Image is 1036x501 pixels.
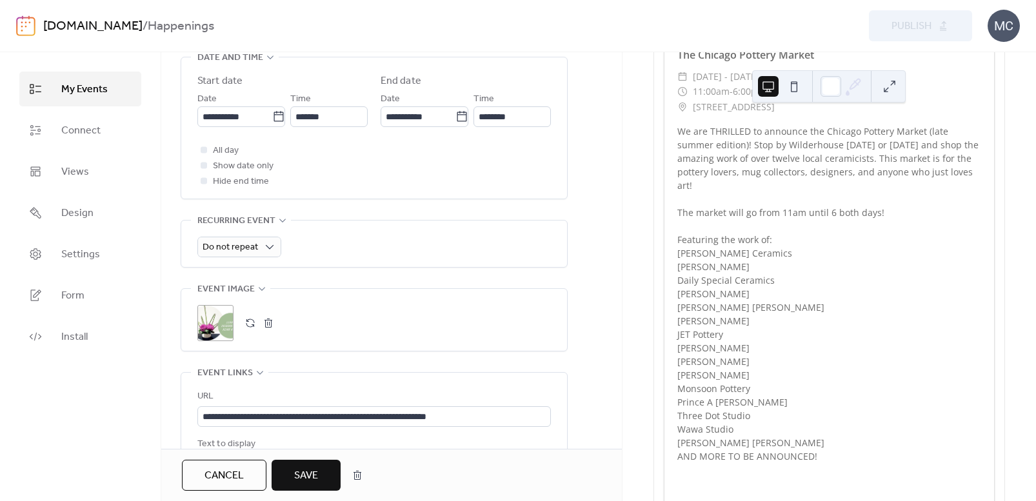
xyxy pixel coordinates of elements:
div: ; [197,305,234,341]
a: My Events [19,72,141,106]
span: Do not repeat [203,239,258,256]
span: 6:00pm [733,84,765,99]
a: Views [19,154,141,189]
div: Start date [197,74,243,89]
a: Form [19,278,141,313]
span: Connect [61,123,101,139]
span: - [730,84,733,99]
span: Cancel [204,468,244,484]
div: We are THRILLED to announce the Chicago Pottery Market (late summer edition)! Stop by Wilderhouse... [664,124,994,490]
b: / [143,14,148,39]
span: Time [473,92,494,107]
span: [STREET_ADDRESS] [693,99,775,115]
span: Show date only [213,159,274,174]
span: Time [290,92,311,107]
span: 11:00am [693,84,730,99]
span: Hide end time [213,174,269,190]
b: Happenings [148,14,214,39]
span: [DATE] - [DATE] [693,69,759,84]
span: My Events [61,82,108,97]
span: Install [61,329,88,345]
span: Event image [197,282,255,297]
span: Date [197,92,217,107]
span: Recurring event [197,213,275,229]
div: End date [381,74,421,89]
div: Text to display [197,437,548,452]
div: The Chicago Pottery Market [664,47,994,63]
button: Save [272,460,341,491]
a: Settings [19,237,141,271]
div: ​ [677,69,688,84]
div: ​ [677,84,688,99]
span: Form [61,288,85,304]
span: Save [294,468,318,484]
div: MC [988,10,1020,42]
span: Date and time [197,50,263,66]
a: [DOMAIN_NAME] [43,14,143,39]
span: Views [61,164,89,180]
span: All day [213,143,239,159]
span: Date [381,92,400,107]
div: ​ [677,99,688,115]
img: logo [16,15,35,36]
button: Cancel [182,460,266,491]
a: Install [19,319,141,354]
span: Event links [197,366,253,381]
span: Settings [61,247,100,262]
a: Connect [19,113,141,148]
div: URL [197,389,548,404]
a: Design [19,195,141,230]
span: Design [61,206,94,221]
